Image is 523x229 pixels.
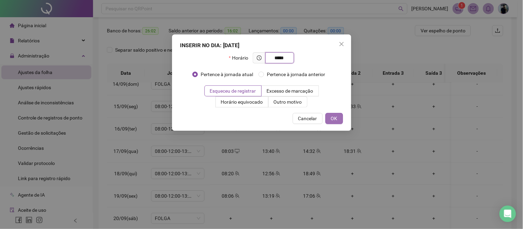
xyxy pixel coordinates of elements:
[274,99,302,105] span: Outro motivo
[298,115,317,122] span: Cancelar
[325,113,343,124] button: OK
[293,113,323,124] button: Cancelar
[180,41,343,50] div: INSERIR NO DIA : [DATE]
[257,55,262,60] span: clock-circle
[221,99,263,105] span: Horário equivocado
[339,41,344,47] span: close
[500,206,516,222] div: Open Intercom Messenger
[210,88,256,94] span: Esqueceu de registrar
[229,52,253,63] label: Horário
[264,71,328,78] span: Pertence à jornada anterior
[198,71,256,78] span: Pertence à jornada atual
[336,39,347,50] button: Close
[331,115,338,122] span: OK
[267,88,313,94] span: Excesso de marcação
